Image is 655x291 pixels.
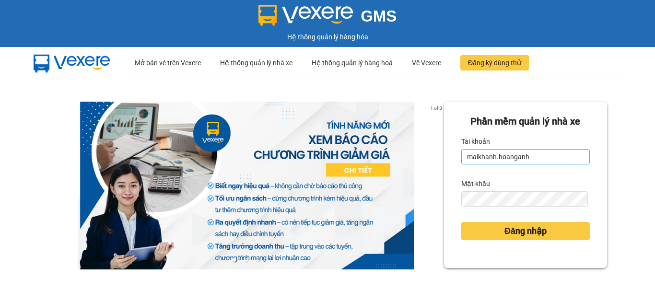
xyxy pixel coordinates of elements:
[427,102,444,114] p: 1 of 3
[233,258,236,262] li: slide item 1
[461,114,590,129] div: Phần mềm quản lý nhà xe
[220,47,292,78] div: Hệ thống quản lý nhà xe
[431,102,444,269] button: next slide / item
[24,47,120,79] img: mbUUG5Q.png
[412,47,441,78] div: Về Vexere
[135,47,201,78] div: Mở bán vé trên Vexere
[2,32,653,42] div: Hệ thống quản lý hàng hóa
[361,7,397,25] span: GMS
[461,191,588,207] input: Mật khẩu
[461,222,590,240] button: Đăng nhập
[258,5,353,26] img: logo 2
[460,55,529,70] button: Đăng ký dùng thử
[258,14,397,22] a: GMS
[461,134,490,149] label: Tài khoản
[461,149,590,164] input: Tài khoản
[468,58,521,68] span: Đăng ký dùng thử
[312,47,393,78] div: Hệ thống quản lý hàng hoá
[504,224,547,238] span: Đăng nhập
[244,258,248,262] li: slide item 2
[461,176,490,191] label: Mật khẩu
[48,102,61,269] button: previous slide / item
[256,258,259,262] li: slide item 3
